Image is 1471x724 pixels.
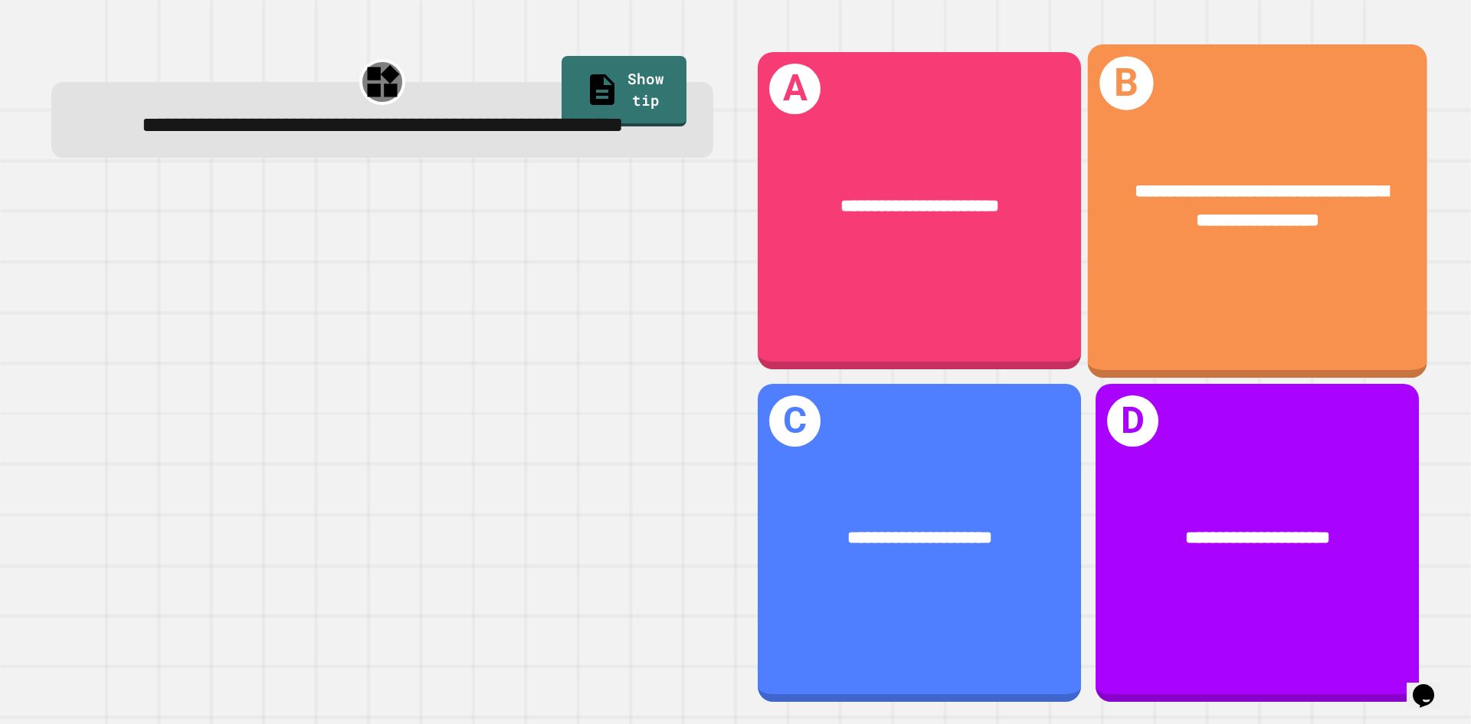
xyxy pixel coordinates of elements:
h1: B [1100,56,1154,110]
iframe: chat widget [1407,663,1456,709]
h1: C [769,395,821,447]
h1: D [1107,395,1158,447]
h1: A [769,64,821,115]
a: Show tip [562,56,686,126]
